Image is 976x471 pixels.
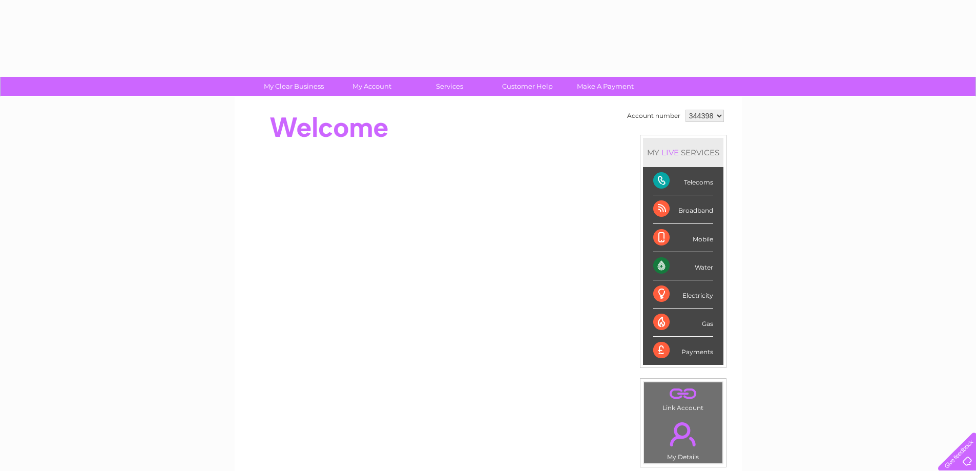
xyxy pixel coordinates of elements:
[625,107,683,125] td: Account number
[653,309,713,337] div: Gas
[659,148,681,157] div: LIVE
[485,77,570,96] a: Customer Help
[653,280,713,309] div: Electricity
[653,252,713,280] div: Water
[653,337,713,364] div: Payments
[329,77,414,96] a: My Account
[653,224,713,252] div: Mobile
[647,416,720,452] a: .
[643,414,723,464] td: My Details
[252,77,336,96] a: My Clear Business
[407,77,492,96] a: Services
[563,77,648,96] a: Make A Payment
[643,382,723,414] td: Link Account
[647,385,720,403] a: .
[653,167,713,195] div: Telecoms
[653,195,713,223] div: Broadband
[643,138,723,167] div: MY SERVICES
